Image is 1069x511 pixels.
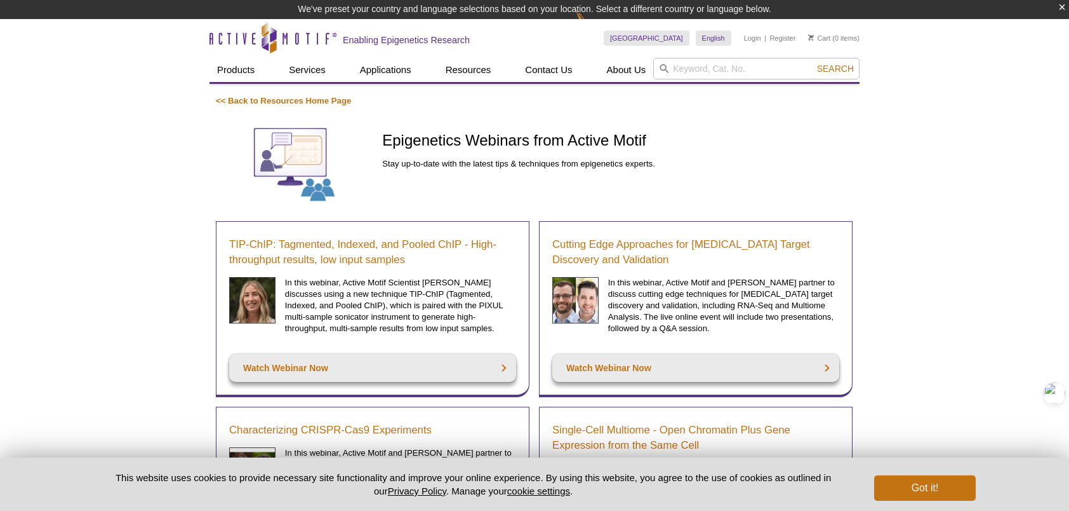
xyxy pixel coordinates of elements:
[744,34,761,43] a: Login
[608,277,839,334] p: In this webinar, Active Motif and [PERSON_NAME] partner to discuss cutting edge techniques for [M...
[817,64,854,74] span: Search
[216,96,351,106] a: << Back to Resources Home Page
[874,475,976,501] button: Got it!
[552,237,839,268] a: Cutting Edge Approaches for [MEDICAL_DATA] Target Discovery and Validation
[229,447,276,494] img: CRISPR Webinar
[382,132,853,151] h1: Epigenetics Webinars from Active Motif
[552,354,839,382] a: Watch Webinar Now
[209,58,262,82] a: Products
[517,58,580,82] a: Contact Us
[382,158,853,170] p: Stay up-to-date with the latest tips & techniques from epigenetics experts.
[808,34,830,43] a: Cart
[599,58,654,82] a: About Us
[229,277,276,324] img: Sarah Traynor headshot
[216,119,373,208] img: Webinars
[388,486,446,496] a: Privacy Policy
[808,31,860,46] li: (0 items)
[285,277,516,334] p: In this webinar, Active Motif Scientist [PERSON_NAME] discusses using a new technique TIP-ChIP (T...
[285,447,516,493] p: In this webinar, Active Motif and [PERSON_NAME] partner to discuss emerging methods for the chara...
[343,34,470,46] h2: Enabling Epigenetics Research
[552,277,599,324] img: Cancer Discovery Webinar
[653,58,860,79] input: Keyword, Cat. No.
[604,31,689,46] a: [GEOGRAPHIC_DATA]
[281,58,333,82] a: Services
[769,34,795,43] a: Register
[507,486,570,496] button: cookie settings
[229,354,516,382] a: Watch Webinar Now
[813,63,858,74] button: Search
[764,31,766,46] li: |
[576,10,609,39] img: Change Here
[696,31,731,46] a: English
[552,423,839,453] a: Single-Cell Multiome - Open Chromatin Plus Gene Expression from the Same Cell
[229,237,516,268] a: TIP-ChIP: Tagmented, Indexed, and Pooled ChIP - High-throughput results, low input samples
[808,34,814,41] img: Your Cart
[438,58,499,82] a: Resources
[93,471,853,498] p: This website uses cookies to provide necessary site functionality and improve your online experie...
[229,423,432,438] a: Characterizing CRISPR-Cas9 Experiments
[352,58,419,82] a: Applications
